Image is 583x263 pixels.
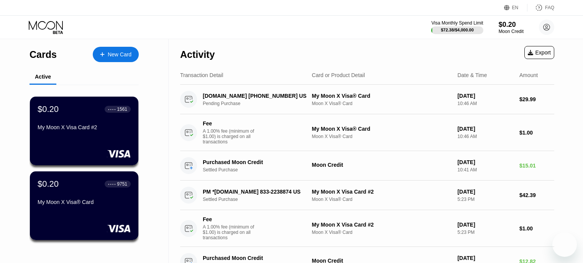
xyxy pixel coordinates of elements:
[30,171,138,240] div: $0.20● ● ● ●9751My Moon X Visa® Card
[457,159,513,165] div: [DATE]
[545,5,554,10] div: FAQ
[504,4,527,12] div: EN
[30,97,138,165] div: $0.20● ● ● ●1561My Moon X Visa Card #2
[203,189,308,195] div: PM *[DOMAIN_NAME] 833-2238874 US
[312,101,452,106] div: Moon X Visa® Card
[30,49,57,60] div: Cards
[312,126,452,132] div: My Moon X Visa® Card
[203,93,308,99] div: [DOMAIN_NAME] [PHONE_NUMBER] US
[180,114,554,151] div: FeeA 1.00% fee (minimum of $1.00) is charged on all transactionsMy Moon X Visa® CardMoon X Visa® ...
[38,199,131,205] div: My Moon X Visa® Card
[457,230,513,235] div: 5:23 PM
[519,72,538,78] div: Amount
[457,167,513,173] div: 10:41 AM
[35,74,51,80] div: Active
[180,72,223,78] div: Transaction Detail
[117,107,127,112] div: 1561
[441,28,474,32] div: $72.38 / $4,000.00
[93,47,139,62] div: New Card
[38,179,59,189] div: $0.20
[457,134,513,139] div: 10:46 AM
[203,197,316,202] div: Settled Purchase
[180,151,554,181] div: Purchased Moon CreditSettled PurchaseMoon Credit[DATE]10:41 AM$15.01
[519,192,554,198] div: $42.39
[431,20,483,34] div: Visa Monthly Spend Limit$72.38/$4,000.00
[457,93,513,99] div: [DATE]
[203,224,260,240] div: A 1.00% fee (minimum of $1.00) is charged on all transactions
[312,189,452,195] div: My Moon X Visa Card #2
[519,225,554,232] div: $1.00
[108,183,116,185] div: ● ● ● ●
[519,163,554,169] div: $15.01
[203,167,316,173] div: Settled Purchase
[312,93,452,99] div: My Moon X Visa® Card
[552,232,577,257] iframe: Button to launch messaging window
[203,159,308,165] div: Purchased Moon Credit
[312,134,452,139] div: Moon X Visa® Card
[108,51,131,58] div: New Card
[457,255,513,261] div: [DATE]
[203,216,256,222] div: Fee
[524,46,554,59] div: Export
[312,222,452,228] div: My Moon X Visa Card #2
[519,130,554,136] div: $1.00
[38,124,131,130] div: My Moon X Visa Card #2
[527,4,554,12] div: FAQ
[457,101,513,106] div: 10:46 AM
[117,181,127,187] div: 9751
[180,210,554,247] div: FeeA 1.00% fee (minimum of $1.00) is charged on all transactionsMy Moon X Visa Card #2Moon X Visa...
[312,162,452,168] div: Moon Credit
[180,181,554,210] div: PM *[DOMAIN_NAME] 833-2238874 USSettled PurchaseMy Moon X Visa Card #2Moon X Visa® Card[DATE]5:23...
[457,189,513,195] div: [DATE]
[203,120,256,127] div: Fee
[499,21,524,34] div: $0.20Moon Credit
[312,230,452,235] div: Moon X Visa® Card
[457,222,513,228] div: [DATE]
[519,96,554,102] div: $29.99
[180,85,554,114] div: [DOMAIN_NAME] [PHONE_NUMBER] USPending PurchaseMy Moon X Visa® CardMoon X Visa® Card[DATE]10:46 A...
[457,72,487,78] div: Date & Time
[499,21,524,29] div: $0.20
[528,49,551,56] div: Export
[457,197,513,202] div: 5:23 PM
[203,128,260,145] div: A 1.00% fee (minimum of $1.00) is charged on all transactions
[512,5,519,10] div: EN
[312,72,365,78] div: Card or Product Detail
[203,101,316,106] div: Pending Purchase
[457,126,513,132] div: [DATE]
[499,29,524,34] div: Moon Credit
[38,104,59,114] div: $0.20
[312,197,452,202] div: Moon X Visa® Card
[431,20,483,26] div: Visa Monthly Spend Limit
[203,255,308,261] div: Purchased Moon Credit
[180,49,215,60] div: Activity
[108,108,116,110] div: ● ● ● ●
